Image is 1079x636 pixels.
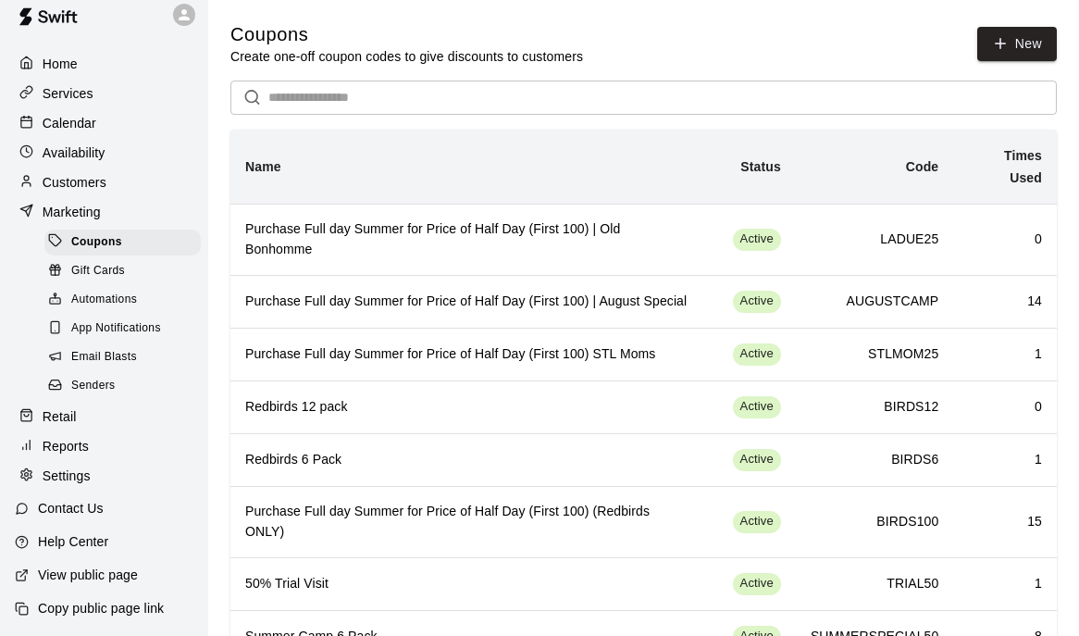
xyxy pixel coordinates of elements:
span: App Notifications [71,319,161,338]
span: Senders [71,377,116,395]
a: App Notifications [44,315,208,343]
h6: Purchase Full day Summer for Price of Half Day (First 100) | August Special [245,292,691,312]
span: Coupons [71,233,122,252]
span: Active [733,513,781,530]
h6: TRIAL50 [811,574,938,594]
a: Settings [15,462,193,490]
p: Calendar [43,114,96,132]
div: Senders [44,373,201,399]
div: Email Blasts [44,344,201,370]
h6: 1 [968,450,1042,470]
a: Email Blasts [44,343,208,372]
h6: Purchase Full day Summer for Price of Half Day (First 100) (Redbirds ONLY) [245,502,691,542]
p: Help Center [38,532,108,551]
span: Gift Cards [71,262,125,281]
h6: Purchase Full day Summer for Price of Half Day (First 100) | Old Bonhomme [245,219,691,260]
h5: Coupons [230,22,583,47]
p: Customers [43,173,106,192]
a: Automations [44,286,208,315]
p: View public page [38,566,138,584]
p: Marketing [43,203,101,221]
span: Active [733,293,781,310]
h6: 0 [968,230,1042,250]
a: Gift Cards [44,256,208,285]
span: Active [733,231,781,248]
h6: 14 [968,292,1042,312]
a: Calendar [15,109,193,137]
p: Copy public page link [38,599,164,617]
p: Home [43,55,78,73]
p: Contact Us [38,499,104,518]
p: Availability [43,143,105,162]
span: Email Blasts [71,348,137,367]
p: Create one-off coupon codes to give discounts to customers [230,47,583,66]
div: Gift Cards [44,258,201,284]
b: Code [906,159,939,174]
div: Automations [44,287,201,313]
div: App Notifications [44,316,201,342]
span: Active [733,451,781,468]
h6: Redbirds 6 Pack [245,450,691,470]
h6: BIRDS12 [811,397,938,418]
h6: 50% Trial Visit [245,574,691,594]
h6: BIRDS100 [811,512,938,532]
a: Coupons [44,228,208,256]
a: Retail [15,403,193,430]
a: Marketing [15,198,193,226]
a: Senders [44,372,208,401]
a: Home [15,50,193,78]
p: Retail [43,407,77,426]
div: Coupons [44,230,201,256]
p: Reports [43,437,89,455]
h6: BIRDS6 [811,450,938,470]
a: Reports [15,432,193,460]
a: Services [15,80,193,107]
h6: Redbirds 12 pack [245,397,691,418]
h6: 15 [968,512,1042,532]
p: Services [43,84,93,103]
span: Automations [71,291,137,309]
b: Name [245,159,281,174]
h6: 1 [968,344,1042,365]
a: Customers [15,168,193,196]
h6: 1 [968,574,1042,594]
h6: Purchase Full day Summer for Price of Half Day (First 100) STL Moms [245,344,691,365]
button: New [977,27,1057,61]
b: Status [740,159,781,174]
h6: STLMOM25 [811,344,938,365]
h6: LADUE25 [811,230,938,250]
h6: 0 [968,397,1042,418]
span: Active [733,398,781,416]
span: Active [733,575,781,592]
span: Active [733,345,781,363]
p: Settings [43,467,91,485]
h6: AUGUSTCAMP [811,292,938,312]
a: Availability [15,139,193,167]
b: Times Used [1004,148,1042,185]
